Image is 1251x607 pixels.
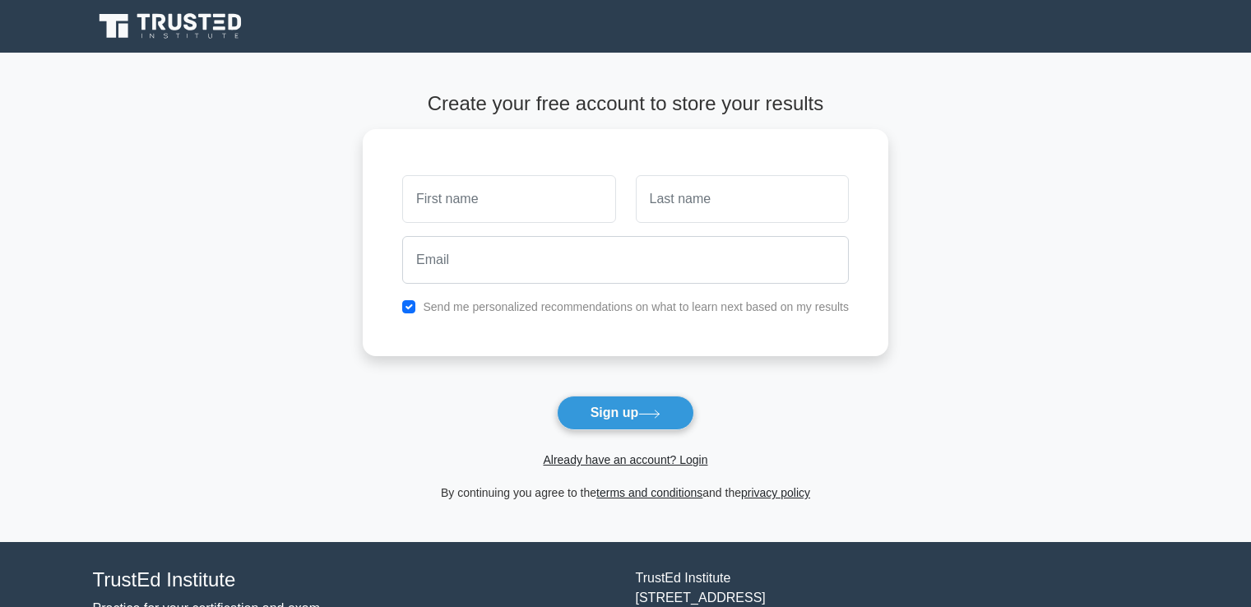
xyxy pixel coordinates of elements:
a: privacy policy [741,486,810,499]
div: By continuing you agree to the and the [353,483,898,503]
h4: Create your free account to store your results [363,92,888,116]
input: First name [402,175,615,223]
label: Send me personalized recommendations on what to learn next based on my results [423,300,849,313]
a: Already have an account? Login [543,453,707,466]
input: Email [402,236,849,284]
h4: TrustEd Institute [93,568,616,592]
a: terms and conditions [596,486,702,499]
button: Sign up [557,396,695,430]
input: Last name [636,175,849,223]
